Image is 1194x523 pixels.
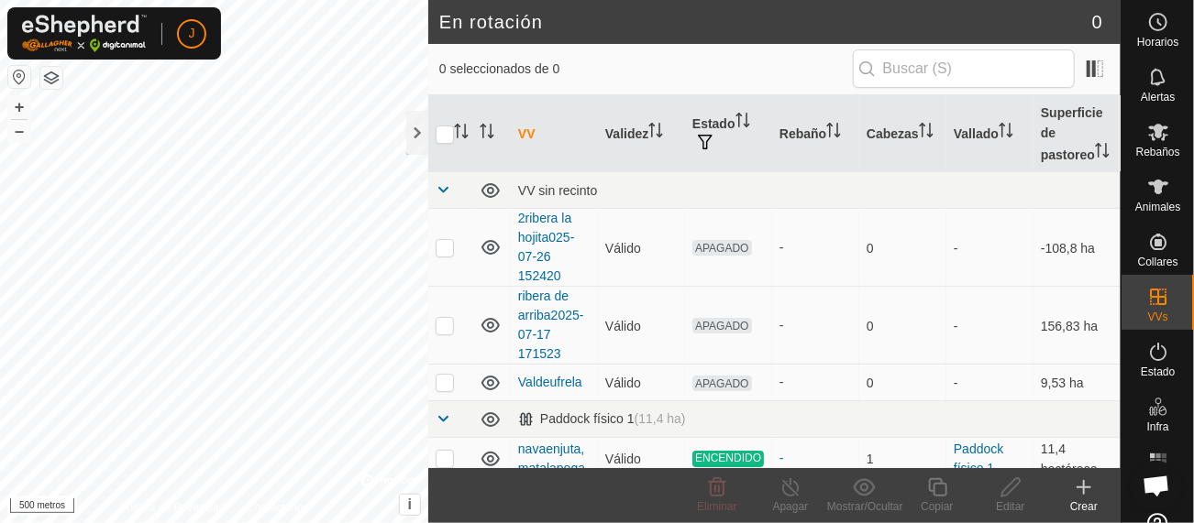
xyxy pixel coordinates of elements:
[826,125,841,140] p-sorticon: Activar para ordenar
[518,211,575,283] a: 2ribera la hojita025-07-26 152420
[635,411,686,426] font: (11,4 ha)
[119,499,225,516] a: Política de Privacidad
[921,500,953,513] font: Copiar
[15,121,24,140] font: –
[867,376,874,390] font: 0
[779,126,826,141] font: Rebaño
[408,496,412,512] font: i
[454,126,469,141] p-sorticon: Activar para ordenar
[867,126,919,141] font: Cabezas
[919,125,934,140] p-sorticon: Activar para ordenar
[954,376,958,390] font: -
[1041,105,1103,161] font: Superficie de pastoreo
[1070,500,1098,513] font: Crear
[605,376,641,390] font: Válido
[954,240,958,255] font: -
[605,126,648,141] font: Validez
[605,240,641,255] font: Válido
[605,318,641,332] font: Válido
[954,126,999,141] font: Vallado
[40,67,62,89] button: Capas del Mapa
[1141,365,1175,378] font: Estado
[605,452,641,466] font: Válido
[400,495,420,515] button: i
[779,318,784,332] font: -
[773,500,809,513] font: Apagar
[692,116,735,131] font: Estado
[1041,376,1084,390] font: 9,53 ha
[695,376,748,389] font: APAGADO
[1041,240,1095,255] font: -108,8 ha
[189,26,195,40] font: J
[518,126,536,141] font: VV
[1141,91,1175,104] font: Alertas
[518,183,597,198] font: VV sin recinto
[697,500,736,513] font: Eliminar
[1137,36,1178,49] font: Horarios
[1095,146,1110,160] p-sorticon: Activar para ordenar
[8,120,30,142] button: –
[1132,461,1181,510] div: Chat abierto
[999,125,1013,140] p-sorticon: Activar para ordenar
[954,441,1003,475] a: Paddock físico 1
[480,126,494,141] p-sorticon: Activar para ordenar
[1135,201,1180,213] font: Animales
[779,451,784,465] font: -
[247,499,308,516] a: Contáctenos
[853,49,1075,88] input: Buscar (S)
[779,240,784,255] font: -
[735,115,750,130] p-sorticon: Activar para ordenar
[8,66,30,88] button: Restablecer Mapa
[22,15,147,52] img: Logotipo de Gallagher
[247,501,308,514] font: Contáctenos
[8,96,30,118] button: +
[867,318,874,332] font: 0
[1041,318,1098,332] font: 156,83 ha
[1041,441,1097,476] font: 11,4 hectáreas
[695,320,748,332] font: APAGADO
[15,97,25,116] font: +
[1146,420,1168,433] font: Infra
[867,240,874,255] font: 0
[540,411,635,426] font: Paddock físico 1
[1092,12,1102,32] font: 0
[119,501,225,514] font: Política de Privacidad
[867,452,874,466] font: 1
[1147,311,1167,323] font: VVs
[1137,256,1177,268] font: Collares
[695,242,748,255] font: APAGADO
[1135,146,1179,158] font: Rebaños
[996,500,1024,513] font: Editar
[779,375,784,389] font: -
[439,61,560,76] font: 0 seleccionados de 0
[518,441,585,475] a: navaenjuta,matalapega
[827,500,903,513] font: Mostrar/Ocultar
[518,375,582,389] a: Valdeufrela
[954,318,958,332] font: -
[518,289,584,361] a: ribera de arriba2025-07-17 171523
[439,12,543,32] font: En rotación
[695,452,761,465] font: ENCENDIDO
[648,125,663,140] p-sorticon: Activar para ordenar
